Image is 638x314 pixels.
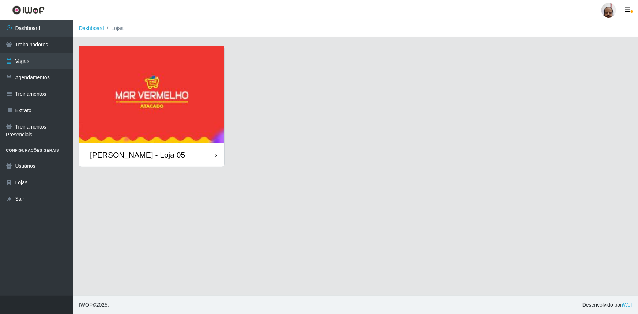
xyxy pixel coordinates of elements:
[90,150,185,159] div: [PERSON_NAME] - Loja 05
[12,5,45,15] img: CoreUI Logo
[622,302,632,308] a: iWof
[79,25,104,31] a: Dashboard
[582,301,632,309] span: Desenvolvido por
[104,24,124,32] li: Lojas
[79,302,93,308] span: IWOF
[79,46,224,143] img: cardImg
[79,301,109,309] span: © 2025 .
[73,20,638,37] nav: breadcrumb
[79,46,224,167] a: [PERSON_NAME] - Loja 05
